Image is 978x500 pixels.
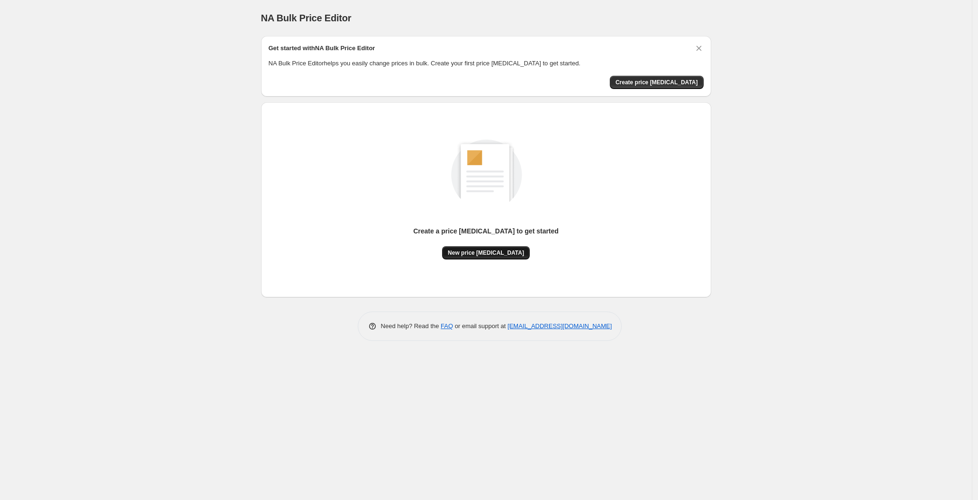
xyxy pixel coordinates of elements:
[507,322,612,330] a: [EMAIL_ADDRESS][DOMAIN_NAME]
[441,322,453,330] a: FAQ
[261,13,352,23] span: NA Bulk Price Editor
[448,249,524,257] span: New price [MEDICAL_DATA]
[381,322,441,330] span: Need help? Read the
[616,79,698,86] span: Create price [MEDICAL_DATA]
[453,322,507,330] span: or email support at
[694,44,704,53] button: Dismiss card
[269,44,375,53] h2: Get started with NA Bulk Price Editor
[610,76,704,89] button: Create price change job
[269,59,704,68] p: NA Bulk Price Editor helps you easily change prices in bulk. Create your first price [MEDICAL_DAT...
[413,226,559,236] p: Create a price [MEDICAL_DATA] to get started
[442,246,530,259] button: New price [MEDICAL_DATA]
